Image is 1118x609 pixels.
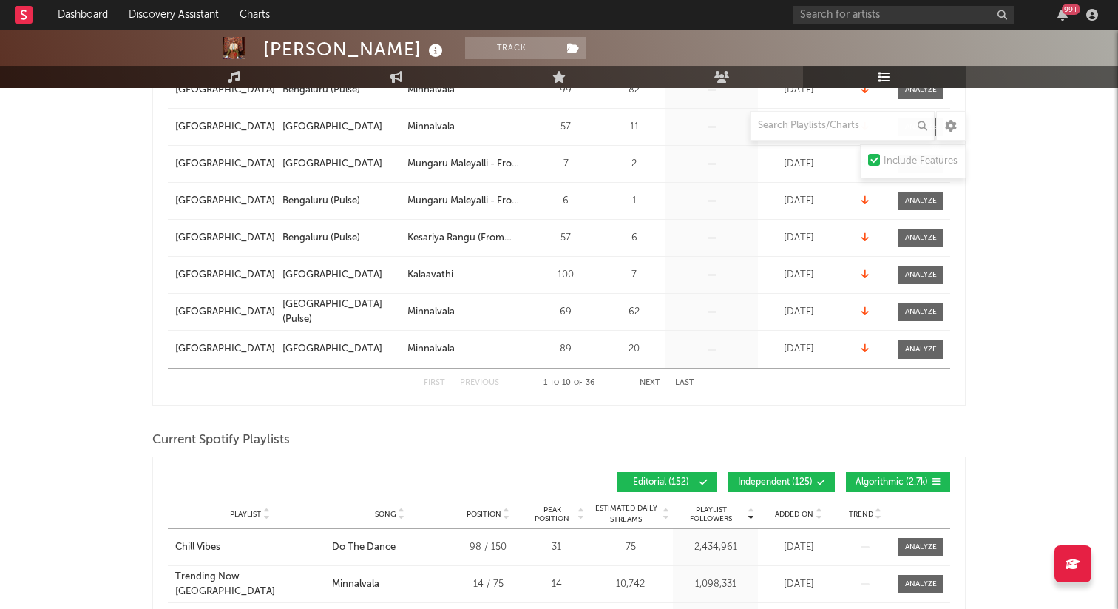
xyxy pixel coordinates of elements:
[263,37,447,61] div: [PERSON_NAME]
[532,305,599,320] div: 69
[407,268,453,283] div: Kalaavathi
[606,120,662,135] div: 11
[606,342,662,357] div: 20
[762,157,836,172] div: [DATE]
[407,83,455,98] div: Minnalvala
[529,505,575,523] span: Peak Position
[606,268,662,283] div: 7
[282,268,382,283] div: [GEOGRAPHIC_DATA]
[175,231,275,246] a: [GEOGRAPHIC_DATA]
[532,157,599,172] div: 7
[550,380,559,386] span: to
[407,231,525,246] a: Kesariya Rangu (From "Brahmastra (Kannada)")
[592,503,660,525] span: Estimated Daily Streams
[407,120,455,135] div: Minnalvala
[532,120,599,135] div: 57
[332,577,379,592] div: Minnalvala
[532,231,599,246] div: 57
[424,379,445,387] button: First
[407,342,525,357] a: Minnalvala
[175,342,275,357] a: [GEOGRAPHIC_DATA]
[738,478,813,487] span: Independent ( 125 )
[282,268,400,283] a: [GEOGRAPHIC_DATA]
[849,510,873,519] span: Trend
[762,305,836,320] div: [DATE]
[175,120,275,135] a: [GEOGRAPHIC_DATA]
[282,194,360,209] div: Bengaluru (Pulse)
[532,83,599,98] div: 99
[532,268,599,283] div: 100
[375,510,396,519] span: Song
[775,510,813,519] span: Added On
[728,472,835,492] button: Independent(125)
[175,157,275,172] a: [GEOGRAPHIC_DATA]
[407,305,525,320] a: Minnalvala
[677,505,745,523] span: Playlist Followers
[407,194,525,209] a: Mungaru Maleyalli - From "Andondittu Kaala"
[152,431,290,449] span: Current Spotify Playlists
[884,152,958,170] div: Include Features
[606,83,662,98] div: 82
[529,577,584,592] div: 14
[1062,4,1080,15] div: 99 +
[175,540,220,555] div: Chill Vibes
[282,157,400,172] a: [GEOGRAPHIC_DATA]
[762,577,836,592] div: [DATE]
[175,540,325,555] a: Chill Vibes
[282,157,382,172] div: [GEOGRAPHIC_DATA]
[460,379,499,387] button: Previous
[282,231,400,246] a: Bengaluru (Pulse)
[592,540,669,555] div: 75
[175,305,275,320] div: [GEOGRAPHIC_DATA]
[407,157,525,172] div: Mungaru Maleyalli - From "Andondittu Kaala"
[846,472,950,492] button: Algorithmic(2.7k)
[282,297,400,326] a: [GEOGRAPHIC_DATA] (Pulse)
[175,570,325,599] a: Trending Now [GEOGRAPHIC_DATA]
[467,510,501,519] span: Position
[175,194,275,209] a: [GEOGRAPHIC_DATA]
[282,342,400,357] a: [GEOGRAPHIC_DATA]
[407,83,525,98] a: Minnalvala
[282,83,360,98] div: Bengaluru (Pulse)
[282,194,400,209] a: Bengaluru (Pulse)
[282,231,360,246] div: Bengaluru (Pulse)
[617,472,717,492] button: Editorial(152)
[793,6,1014,24] input: Search for artists
[627,478,695,487] span: Editorial ( 152 )
[762,342,836,357] div: [DATE]
[606,157,662,172] div: 2
[574,380,583,386] span: of
[762,268,836,283] div: [DATE]
[175,268,275,283] a: [GEOGRAPHIC_DATA]
[407,268,525,283] a: Kalaavathi
[677,577,754,592] div: 1,098,331
[750,111,935,141] input: Search Playlists/Charts
[532,342,599,357] div: 89
[465,37,558,59] button: Track
[856,478,928,487] span: Algorithmic ( 2.7k )
[606,194,662,209] div: 1
[407,305,455,320] div: Minnalvala
[606,305,662,320] div: 62
[1057,9,1068,21] button: 99+
[455,540,521,555] div: 98 / 150
[407,342,455,357] div: Minnalvala
[282,120,400,135] a: [GEOGRAPHIC_DATA]
[532,194,599,209] div: 6
[606,231,662,246] div: 6
[762,194,836,209] div: [DATE]
[640,379,660,387] button: Next
[675,379,694,387] button: Last
[282,120,382,135] div: [GEOGRAPHIC_DATA]
[677,540,754,555] div: 2,434,961
[332,540,396,555] div: Do The Dance
[592,577,669,592] div: 10,742
[230,510,261,519] span: Playlist
[175,83,275,98] a: [GEOGRAPHIC_DATA]
[762,540,836,555] div: [DATE]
